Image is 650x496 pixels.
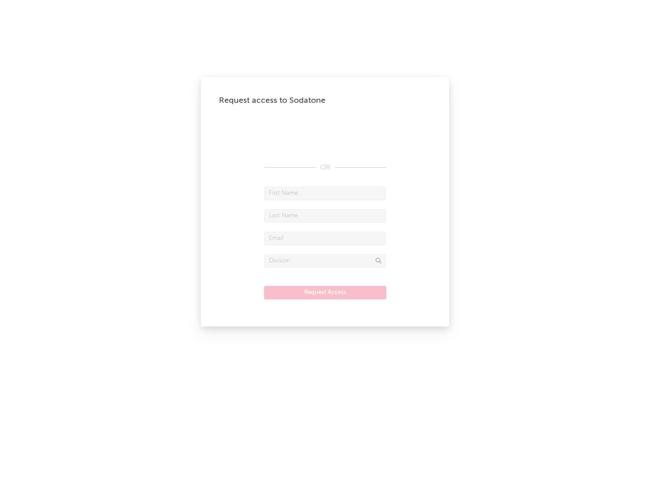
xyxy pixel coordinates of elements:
div: OR [264,162,386,173]
input: First Name [264,187,386,200]
input: Last Name [264,209,386,223]
input: Division [264,254,386,268]
div: Request access to Sodatone [219,95,431,106]
input: Email [264,232,386,245]
button: Request Access [264,286,386,299]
